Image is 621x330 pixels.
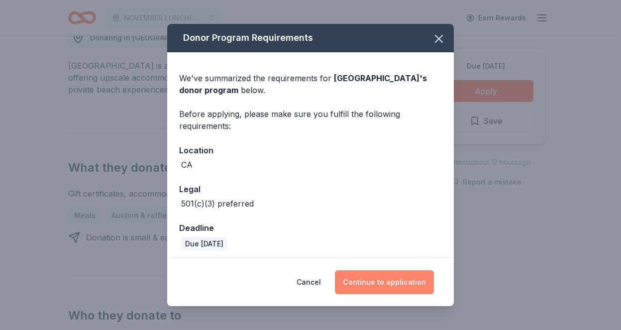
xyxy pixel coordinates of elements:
div: Due [DATE] [181,237,227,251]
button: Continue to application [335,270,434,294]
div: Location [179,144,442,157]
div: CA [181,159,193,171]
div: Deadline [179,221,442,234]
div: 501(c)(3) preferred [181,198,254,210]
div: We've summarized the requirements for below. [179,72,442,96]
div: Before applying, please make sure you fulfill the following requirements: [179,108,442,132]
button: Cancel [297,270,321,294]
div: Donor Program Requirements [167,24,454,52]
div: Legal [179,183,442,196]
